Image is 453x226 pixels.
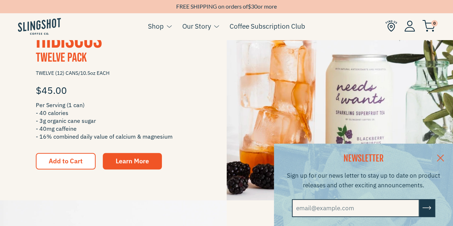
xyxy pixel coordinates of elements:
h2: NEWSLETTER [283,153,444,165]
span: 0 [431,20,438,27]
span: Per Serving (1 can) - 40 calories - 3g organic cane sugar - 40mg caffeine - 16% combined daily va... [36,101,191,140]
a: Shop [148,21,164,32]
p: Sign up for our news letter to stay up to date on product releases and other exciting announcements. [283,171,444,190]
span: $ [248,3,251,10]
span: TWELVE (12) CANS/10.5oz EACH [36,67,191,80]
a: Coffee Subscription Club [230,21,305,32]
span: 30 [251,3,257,10]
img: cart [422,20,435,32]
div: $45.00 [36,80,191,101]
input: email@example.com [292,199,419,217]
img: Find Us [385,20,397,32]
a: 0 [422,22,435,30]
a: Our Story [182,21,211,32]
span: Twelve Pack [36,50,87,66]
img: Account [404,20,415,32]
